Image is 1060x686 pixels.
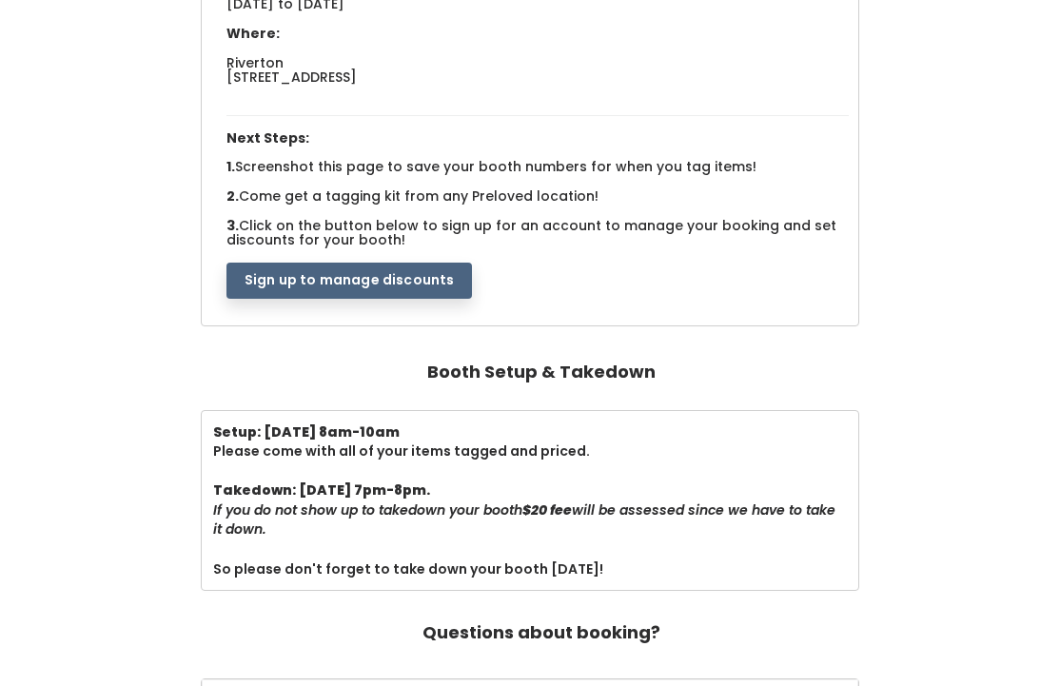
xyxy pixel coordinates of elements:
span: Where: [226,24,280,43]
span: Riverton [STREET_ADDRESS] [226,53,357,87]
b: $20 fee [522,500,572,519]
i: If you do not show up to takedown your booth will be assessed since we have to take it down. [213,500,835,539]
b: Takedown: [DATE] 7pm-8pm. [213,480,430,500]
b: Setup: [DATE] 8am-10am [213,422,400,441]
h4: Booth Setup & Takedown [427,353,656,391]
span: Come get a tagging kit from any Preloved location! [239,186,599,206]
div: Please come with all of your items tagged and priced. So please don't forget to take down your bo... [213,422,847,579]
span: Screenshot this page to save your booth numbers for when you tag items! [235,157,756,176]
a: Sign up to manage discounts [226,270,472,289]
span: Next Steps: [226,128,309,147]
h4: Questions about booking? [422,614,660,652]
span: Click on the button below to sign up for an account to manage your booking and set discounts for ... [226,216,836,249]
button: Sign up to manage discounts [226,263,472,299]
